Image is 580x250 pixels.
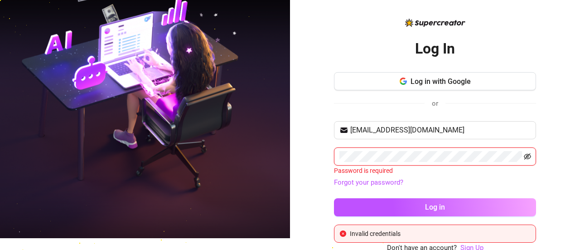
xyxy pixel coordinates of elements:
button: Log in with Google [334,72,536,90]
a: Forgot your password? [334,177,536,188]
div: Password is required [334,166,536,176]
span: Log in [425,203,445,211]
input: Your email [350,125,531,136]
span: or [432,99,438,108]
span: close-circle [340,230,346,237]
div: Invalid credentials [350,229,530,239]
img: logo-BBDzfeDw.svg [405,19,465,27]
button: Log in [334,198,536,216]
a: Forgot your password? [334,178,403,186]
h2: Log In [415,39,455,58]
span: Log in with Google [411,77,471,86]
span: eye-invisible [524,153,531,160]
